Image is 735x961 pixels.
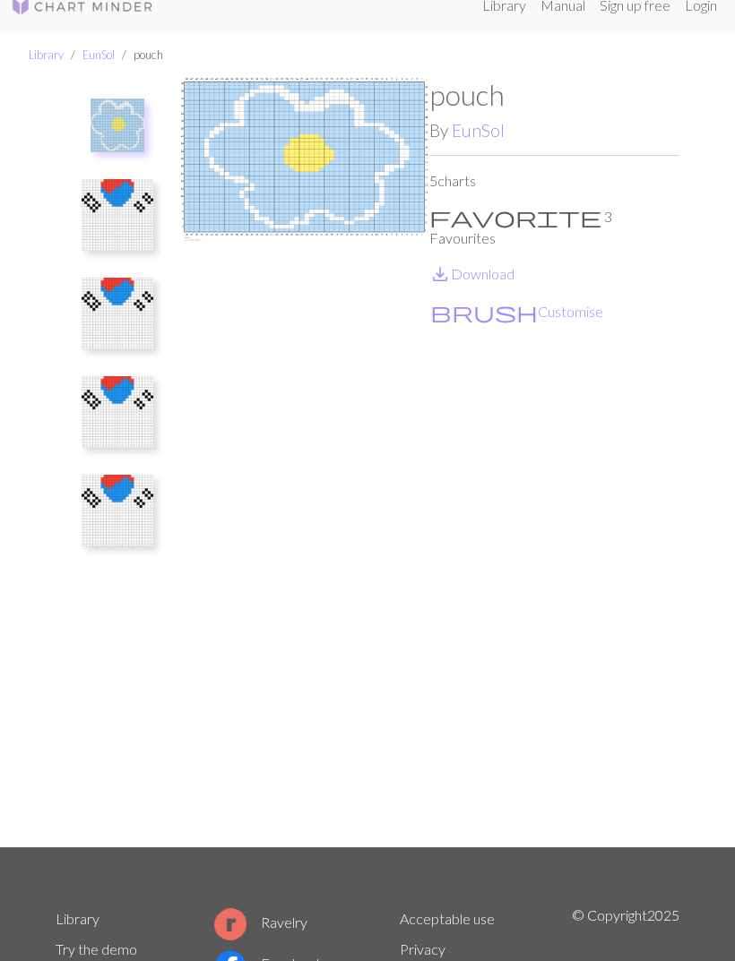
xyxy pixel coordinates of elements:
[429,300,604,323] button: CustomiseCustomise
[82,179,153,251] img: 마크라메 키링
[400,910,495,927] a: Acceptable use
[214,908,246,940] img: Ravelry logo
[429,204,601,229] span: favorite
[179,78,429,846] img: pouch
[430,299,538,324] span: brush
[82,278,153,349] img: Copy of 마크라메 키링
[82,376,153,448] img: Copy of Copy of 마크라메 키링
[214,914,307,931] a: Ravelry
[56,940,137,957] a: Try the demo
[82,475,153,546] img: Copy of Copy of Copy of 마크라메 키링
[429,206,679,249] p: 3 Favourites
[82,47,115,62] a: EunSol
[429,206,601,227] i: Favourite
[429,78,679,112] h1: pouch
[429,262,451,287] span: save_alt
[115,47,163,64] li: pouch
[429,265,514,282] a: DownloadDownload
[400,940,445,957] a: Privacy
[429,263,451,285] i: Download
[430,301,538,322] i: Customise
[429,170,679,192] p: 5 charts
[29,47,64,62] a: Library
[91,99,144,152] img: pouch
[429,120,679,141] h2: By
[56,910,99,927] a: Library
[452,120,505,141] a: EunSol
